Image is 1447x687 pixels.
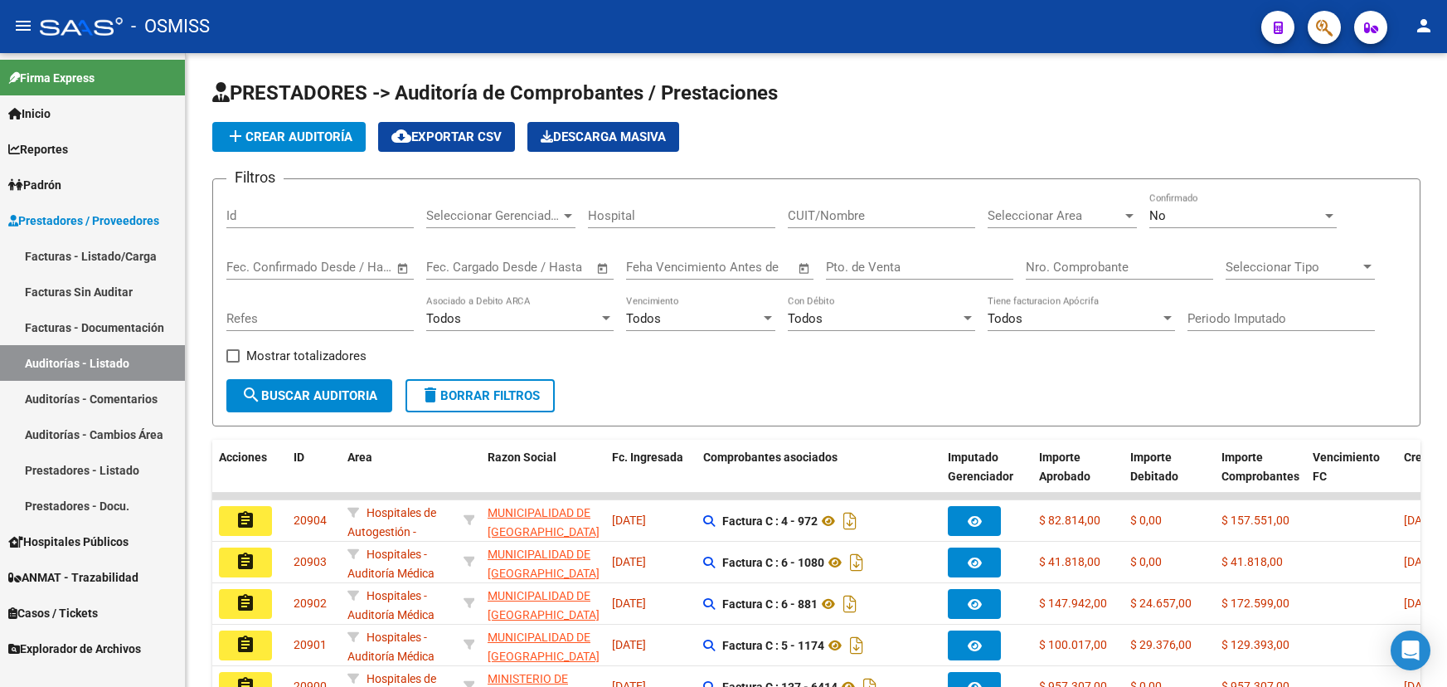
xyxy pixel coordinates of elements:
span: Padrón [8,176,61,194]
button: Exportar CSV [378,122,515,152]
span: Hospitales Públicos [8,533,129,551]
span: Inicio [8,105,51,123]
span: Explorador de Archivos [8,640,141,658]
datatable-header-cell: Imputado Gerenciador [941,440,1032,513]
span: Firma Express [8,69,95,87]
span: $ 100.017,00 [1039,638,1107,651]
input: Fecha inicio [426,260,493,275]
strong: Factura C : 6 - 1080 [722,556,824,569]
span: Todos [626,311,661,326]
datatable-header-cell: ID [287,440,341,513]
span: Imputado Gerenciador [948,451,1013,483]
i: Descargar documento [839,591,861,617]
span: No [1149,208,1166,223]
span: 20902 [294,597,327,610]
span: 20904 [294,514,327,527]
mat-icon: assignment [236,593,255,613]
span: Creado [1404,451,1442,464]
i: Descargar documento [839,508,861,534]
span: [DATE] [1404,514,1438,527]
span: Comprobantes asociados [703,451,838,464]
span: Razon Social [488,451,556,464]
mat-icon: person [1414,16,1434,36]
span: ID [294,451,304,464]
strong: Factura C : 6 - 881 [722,597,818,611]
span: MUNICIPALIDAD DE [GEOGRAPHIC_DATA] [488,631,600,663]
span: [DATE] [612,597,646,610]
span: [DATE] [612,514,646,527]
span: Hospitales - Auditoría Médica [347,548,435,580]
span: Seleccionar Gerenciador [426,208,561,223]
span: Reportes [8,140,68,158]
span: $ 41.818,00 [1221,555,1283,568]
input: Fecha inicio [226,260,294,275]
span: Prestadores / Proveedores [8,212,159,230]
span: 20903 [294,555,327,568]
datatable-header-cell: Acciones [212,440,287,513]
span: [DATE] [612,638,646,651]
span: PRESTADORES -> Auditoría de Comprobantes / Prestaciones [212,81,778,105]
mat-icon: assignment [236,635,255,655]
button: Open calendar [394,259,413,278]
strong: Factura C : 5 - 1174 [722,639,824,652]
span: Descarga Masiva [541,129,666,144]
datatable-header-cell: Area [341,440,457,513]
datatable-header-cell: Importe Comprobantes [1215,440,1306,513]
button: Borrar Filtros [405,379,555,412]
span: Todos [426,311,461,326]
span: MUNICIPALIDAD DE [GEOGRAPHIC_DATA] [488,506,600,538]
span: [DATE] [612,555,646,568]
span: $ 29.376,00 [1130,638,1192,651]
app-download-masive: Descarga masiva de comprobantes (adjuntos) [527,122,679,152]
span: Vencimiento FC [1313,451,1380,483]
button: Open calendar [594,259,613,278]
span: $ 0,00 [1130,514,1162,527]
span: [DATE] [1404,597,1438,610]
strong: Factura C : 4 - 972 [722,514,818,528]
span: MUNICIPALIDAD DE [GEOGRAPHIC_DATA] [488,589,600,621]
mat-icon: add [226,126,245,146]
div: - 30999004144 [488,628,599,663]
span: MUNICIPALIDAD DE [GEOGRAPHIC_DATA] [488,548,600,580]
button: Descarga Masiva [527,122,679,152]
span: Hospitales - Auditoría Médica [347,589,435,621]
div: - 30999004144 [488,587,599,621]
span: Casos / Tickets [8,604,98,622]
button: Open calendar [795,259,814,278]
span: Todos [988,311,1022,326]
mat-icon: search [241,385,261,405]
datatable-header-cell: Razon Social [481,440,605,513]
datatable-header-cell: Importe Aprobado [1032,440,1124,513]
span: - OSMISS [131,8,210,45]
span: Importe Comprobantes [1221,451,1299,483]
datatable-header-cell: Importe Debitado [1124,440,1215,513]
span: Area [347,451,372,464]
datatable-header-cell: Fc. Ingresada [605,440,697,513]
span: Seleccionar Tipo [1226,260,1360,275]
input: Fecha fin [508,260,589,275]
i: Descargar documento [846,632,867,659]
span: Importe Debitado [1130,451,1178,483]
mat-icon: assignment [236,552,255,572]
span: $ 172.599,00 [1221,597,1289,610]
span: $ 41.818,00 [1039,555,1100,568]
button: Buscar Auditoria [226,379,392,412]
span: $ 129.393,00 [1221,638,1289,651]
span: Importe Aprobado [1039,451,1090,483]
span: Seleccionar Area [988,208,1122,223]
span: $ 0,00 [1130,555,1162,568]
span: Crear Auditoría [226,129,352,144]
span: $ 147.942,00 [1039,597,1107,610]
span: ANMAT - Trazabilidad [8,568,138,587]
span: $ 157.551,00 [1221,514,1289,527]
input: Fecha fin [308,260,389,275]
mat-icon: menu [13,16,33,36]
span: Exportar CSV [391,129,502,144]
span: $ 24.657,00 [1130,597,1192,610]
span: Acciones [219,451,267,464]
h3: Filtros [226,166,284,189]
span: Fc. Ingresada [612,451,683,464]
div: - 30999004144 [488,504,599,538]
div: - 30999004144 [488,545,599,580]
span: 20901 [294,638,327,651]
